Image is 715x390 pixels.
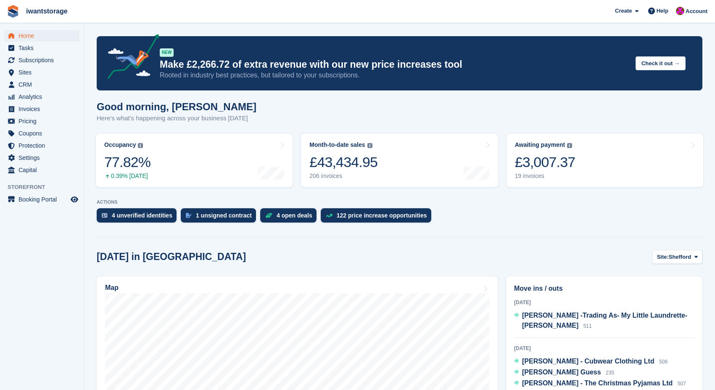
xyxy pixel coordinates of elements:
img: icon-info-grey-7440780725fd019a000dd9b08b2336e03edf1995a4989e88bcd33f0948082b44.svg [567,143,572,148]
a: Month-to-date sales £43,434.95 206 invoices [301,134,498,187]
a: menu [4,66,79,78]
a: menu [4,42,79,54]
a: 4 open deals [260,208,321,227]
button: Check it out → [636,56,686,70]
div: 4 unverified identities [112,212,172,219]
a: menu [4,103,79,115]
a: [PERSON_NAME] Guess 235 [514,367,614,378]
span: Site: [657,253,669,261]
img: price-adjustments-announcement-icon-8257ccfd72463d97f412b2fc003d46551f7dbcb40ab6d574587a9cd5c0d94... [100,34,159,82]
img: contract_signature_icon-13c848040528278c33f63329250d36e43548de30e8caae1d1a13099fd9432cc5.svg [186,213,192,218]
a: menu [4,91,79,103]
div: NEW [160,48,174,57]
img: icon-info-grey-7440780725fd019a000dd9b08b2336e03edf1995a4989e88bcd33f0948082b44.svg [138,143,143,148]
span: 508 [659,359,668,365]
span: Pricing [18,115,69,127]
span: Invoices [18,103,69,115]
a: menu [4,164,79,176]
span: [PERSON_NAME] -Trading As- My Little Laundrette- [PERSON_NAME] [522,312,687,329]
span: [PERSON_NAME] - Cubwear Clothing Ltd [522,358,654,365]
a: menu [4,54,79,66]
img: stora-icon-8386f47178a22dfd0bd8f6a31ec36ba5ce8667c1dd55bd0f319d3a0aa187defe.svg [7,5,19,18]
a: iwantstorage [23,4,71,18]
a: 122 price increase opportunities [321,208,435,227]
span: Subscriptions [18,54,69,66]
span: Booking Portal [18,194,69,205]
div: 77.82% [104,154,150,171]
a: Occupancy 77.82% 0.39% [DATE] [96,134,293,187]
span: 235 [606,370,614,376]
span: 511 [583,323,592,329]
span: Analytics [18,91,69,103]
span: Tasks [18,42,69,54]
div: 1 unsigned contract [196,212,252,219]
a: [PERSON_NAME] - Cubwear Clothing Ltd 508 [514,356,668,367]
a: 4 unverified identities [97,208,181,227]
p: Make £2,266.72 of extra revenue with our new price increases tool [160,58,629,71]
span: 507 [678,381,686,387]
span: Help [657,7,668,15]
div: Awaiting payment [515,141,565,149]
span: Sites [18,66,69,78]
a: menu [4,79,79,90]
p: ACTIONS [97,199,702,205]
span: CRM [18,79,69,90]
div: £43,434.95 [309,154,377,171]
span: Create [615,7,632,15]
div: 4 open deals [277,212,312,219]
div: Occupancy [104,141,136,149]
div: £3,007.37 [515,154,575,171]
span: Protection [18,140,69,151]
h2: [DATE] in [GEOGRAPHIC_DATA] [97,251,246,263]
a: Awaiting payment £3,007.37 19 invoices [507,134,703,187]
div: [DATE] [514,345,694,352]
a: [PERSON_NAME] - The Christmas Pyjamas Ltd 507 [514,378,686,389]
h2: Map [105,284,119,292]
span: [PERSON_NAME] Guess [522,369,601,376]
a: 1 unsigned contract [181,208,260,227]
span: [PERSON_NAME] - The Christmas Pyjamas Ltd [522,379,673,387]
p: Here's what's happening across your business [DATE] [97,114,256,123]
a: menu [4,194,79,205]
h1: Good morning, [PERSON_NAME] [97,101,256,112]
a: menu [4,127,79,139]
span: Settings [18,152,69,164]
a: menu [4,30,79,42]
button: Site: Shefford [652,250,702,264]
img: price_increase_opportunities-93ffe204e8149a01c8c9dc8f82e8f89637d9d84a8eef4429ea346261dce0b2c0.svg [326,214,332,218]
h2: Move ins / outs [514,284,694,294]
img: Jonathan [676,7,684,15]
div: Month-to-date sales [309,141,365,149]
span: Home [18,30,69,42]
img: deal-1b604bf984904fb50ccaf53a9ad4b4a5d6e5aea283cecdc64d6e3604feb123c2.svg [265,212,272,218]
span: Shefford [669,253,691,261]
a: menu [4,152,79,164]
a: Preview store [69,194,79,204]
p: Rooted in industry best practices, but tailored to your subscriptions. [160,71,629,80]
div: 19 invoices [515,172,575,180]
span: Storefront [8,183,84,191]
img: verify_identity-adf6edd0f0f0b5bbfe63781bf79b02c33cf7c696d77639b501bdc392416b5a36.svg [102,213,108,218]
img: icon-info-grey-7440780725fd019a000dd9b08b2336e03edf1995a4989e88bcd33f0948082b44.svg [367,143,372,148]
span: Account [686,7,707,16]
div: 206 invoices [309,172,377,180]
div: 122 price increase opportunities [337,212,427,219]
span: Capital [18,164,69,176]
div: 0.39% [DATE] [104,172,150,180]
div: [DATE] [514,299,694,306]
a: menu [4,140,79,151]
a: [PERSON_NAME] -Trading As- My Little Laundrette- [PERSON_NAME] 511 [514,310,694,332]
a: menu [4,115,79,127]
span: Coupons [18,127,69,139]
